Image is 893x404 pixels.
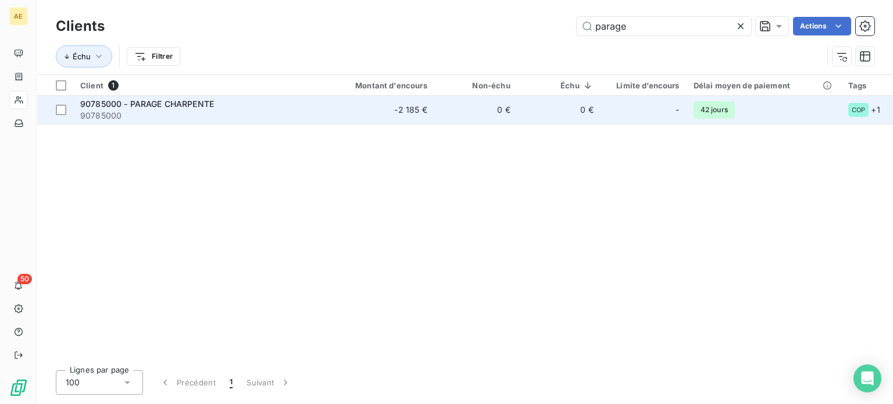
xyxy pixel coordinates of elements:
[434,96,517,124] td: 0 €
[223,370,240,395] button: 1
[871,103,880,116] span: + 1
[56,16,105,37] h3: Clients
[73,52,91,61] span: Échu
[524,81,594,90] div: Échu
[694,101,735,119] span: 42 jours
[853,364,881,392] div: Open Intercom Messenger
[676,104,679,116] span: -
[127,47,180,66] button: Filtrer
[694,81,834,90] div: Délai moyen de paiement
[230,377,233,388] span: 1
[517,96,601,124] td: 0 €
[9,7,28,26] div: AE
[848,81,886,90] div: Tags
[323,96,434,124] td: -2 185 €
[577,17,751,35] input: Rechercher
[240,370,298,395] button: Suivant
[608,81,680,90] div: Limite d’encours
[152,370,223,395] button: Précédent
[852,106,865,113] span: COP
[441,81,510,90] div: Non-échu
[80,99,214,109] span: 90785000 - PARAGE CHARPENTE
[108,80,119,91] span: 1
[80,110,316,121] span: 90785000
[66,377,80,388] span: 100
[56,45,112,67] button: Échu
[9,378,28,397] img: Logo LeanPay
[17,274,32,284] span: 50
[793,17,851,35] button: Actions
[330,81,427,90] div: Montant d'encours
[80,81,103,90] span: Client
